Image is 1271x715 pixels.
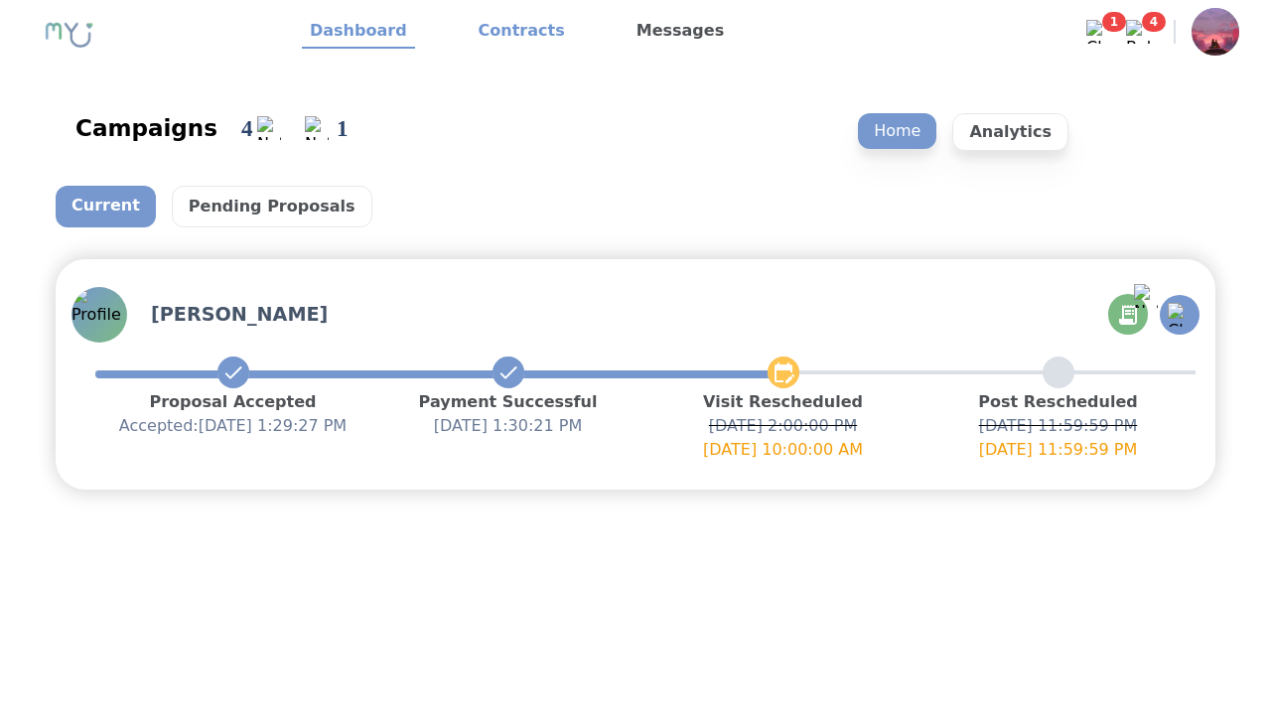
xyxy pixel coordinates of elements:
[241,111,257,146] div: 4
[645,438,920,462] p: [DATE] 10:00:00 AM
[1168,303,1192,327] img: Chat
[1102,12,1126,32] span: 1
[858,113,936,149] p: Home
[337,111,353,146] div: 1
[302,15,415,49] a: Dashboard
[172,186,372,227] p: Pending Proposals
[71,287,127,343] img: Profile
[1086,20,1110,44] img: Chat
[370,414,645,438] p: [DATE] 1:30:21 PM
[920,390,1196,414] p: Post Rescheduled
[1134,284,1158,308] img: Notification
[1142,12,1166,32] span: 4
[645,414,920,438] p: [DATE] 2:00:00 PM
[257,116,281,140] img: Notification
[75,112,217,144] div: Campaigns
[1192,8,1239,56] img: Profile
[645,390,920,414] p: Visit Rescheduled
[920,438,1196,462] p: [DATE] 11:59:59 PM
[1126,20,1150,44] img: Bell
[56,186,156,227] p: Current
[629,15,732,49] a: Messages
[471,15,573,49] a: Contracts
[95,390,370,414] p: Proposal Accepted
[952,113,1068,151] p: Analytics
[920,414,1196,438] p: [DATE] 11:59:59 PM
[370,390,645,414] p: Payment Successful
[305,116,329,140] img: Notification
[95,414,370,438] p: Accepted: [DATE] 1:29:27 PM
[151,301,328,329] h3: [PERSON_NAME]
